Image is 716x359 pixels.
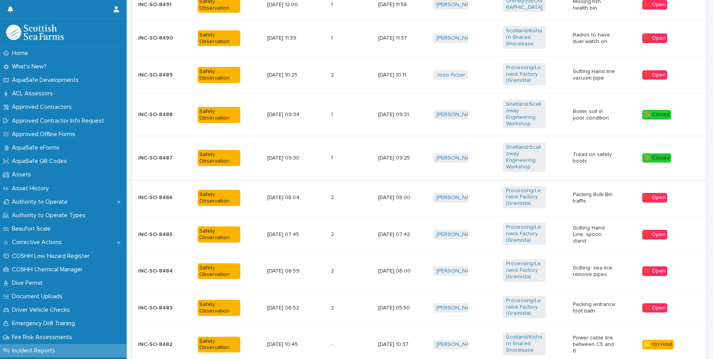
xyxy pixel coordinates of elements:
a: Processing/Lerwick Factory (Gremista) [506,65,542,84]
div: Safety Observation [198,107,240,123]
tr: INC-SO-8488Safety Observation[DATE] 09:3411 [DATE] 09:31[PERSON_NAME] Shetland/Scalloway Engineer... [132,93,706,136]
p: [DATE] 05:50 [378,305,421,311]
p: [DATE] 06:59 [267,268,310,274]
p: AquaSafe QR Codes [9,158,73,165]
div: 🟥 Open [642,33,667,43]
div: Safety Observation [198,263,240,279]
p: Power cable link between C5 and 6 [573,335,615,354]
p: Home [9,50,34,57]
a: [PERSON_NAME] [437,231,478,238]
img: bPIBxiqnSb2ggTQWdOVV [6,25,64,40]
p: Packing entrance foot bath [573,301,615,314]
p: Gutting Hand line vacuum pipe [573,68,615,81]
p: Beaufort Scale [9,225,57,233]
p: [DATE] 11:37 [378,35,421,42]
div: Safety Observation [198,67,240,83]
p: Assets [9,171,37,178]
p: [DATE] 11:39 [267,35,310,42]
p: INC-SO-8484 [138,268,181,274]
p: [DATE] 08:04 [267,194,310,201]
p: [DATE] 09:30 [267,155,310,161]
p: INC-SO-8485 [138,231,181,238]
div: 🟨 On Hold [642,340,674,349]
a: Scotland/Kishorn Shared Shorebase [506,28,542,47]
p: Corrective Actions [9,239,68,246]
p: [DATE] 08:00 [378,194,421,201]
p: Gutting Hand Line, spoon stand [573,225,615,244]
a: Shetland/Scalloway Engineering Workshop [506,144,542,170]
p: 2 [331,70,336,78]
p: Boiler suit in poor condition [573,108,615,121]
p: Authority to Operate [9,198,74,206]
p: [DATE] 10:37 [378,341,421,348]
p: Authority to Operate Types [9,212,92,219]
div: Safety Observation [198,190,240,206]
p: [DATE] 10:25 [267,72,310,78]
tr: INC-SO-8483Safety Observation[DATE] 06:5222 [DATE] 05:50[PERSON_NAME] Processing/Lerwick Factory ... [132,289,706,326]
tr: INC-SO-8484Safety Observation[DATE] 06:5922 [DATE] 06:00[PERSON_NAME] Processing/Lerwick Factory ... [132,253,706,289]
p: INC-SO-8491 [138,2,181,8]
p: [DATE] 10:11 [378,72,421,78]
p: Document Uploads [9,293,69,300]
p: - [331,340,334,348]
p: 2 [331,193,336,201]
p: COSHH Low Hazard Register [9,253,96,260]
a: Processing/Lerwick Factory (Gremista) [506,188,542,207]
a: [PERSON_NAME] [437,341,478,348]
a: Scotland/Kishorn Shared Shorebase [506,334,542,353]
p: What's New? [9,63,53,70]
a: [PERSON_NAME] [437,2,478,8]
tr: INC-SO-8487Safety Observation[DATE] 09:3011 [DATE] 09:25[PERSON_NAME] Shetland/Scalloway Engineer... [132,136,706,179]
p: 2 [331,303,336,311]
p: INC-SO-8483 [138,305,181,311]
a: Processing/Lerwick Factory (Gremista) [506,224,542,243]
div: 🟥 Open [642,193,667,203]
p: 2 [331,230,336,238]
p: [DATE] 09:31 [378,111,421,118]
p: Approved Contractor Info Request [9,117,110,125]
p: INC-SO-8490 [138,35,181,42]
p: Emergency Drill Training [9,320,81,327]
p: 1 [331,33,334,42]
div: 🟥 Open [642,303,667,313]
a: [PERSON_NAME] [437,155,478,161]
p: AquaSafe Developments [9,76,85,84]
div: 🟩 Closed [642,110,671,120]
div: Safety Observation [198,300,240,316]
a: Shetland/Scalloway Engineering Workshop [506,101,542,127]
p: [DATE] 09:34 [267,111,310,118]
p: Packing Bulk Bin traffic [573,191,615,204]
tr: INC-SO-8489Safety Observation[DATE] 10:2522 [DATE] 10:11Jozsi Ficsor Processing/Lerwick Factory (... [132,57,706,93]
a: [PERSON_NAME] [437,305,478,311]
a: [PERSON_NAME] [437,194,478,201]
p: COSHH Chemical Manager [9,266,89,273]
a: Processing/Lerwick Factory (Gremista) [506,298,542,317]
p: 1 [331,110,334,118]
p: Tread on safety boots [573,151,615,165]
p: [DATE] 11:58 [378,2,421,8]
p: INC-SO-8489 [138,72,181,78]
p: Dive Permit [9,279,49,287]
div: 🟥 Open [642,230,667,239]
p: Driver Vehicle Checks [9,306,76,314]
div: Safety Observation [198,226,240,243]
div: 🟩 Closed [642,153,671,163]
div: Safety Observation [198,150,240,166]
a: Processing/Lerwick Factory (Gremista) [506,261,542,280]
p: [DATE] 10:45 [267,341,310,348]
tr: INC-SO-8486Safety Observation[DATE] 08:0422 [DATE] 08:00[PERSON_NAME] Processing/Lerwick Factory ... [132,179,706,216]
p: [DATE] 06:00 [378,268,421,274]
p: INC-SO-8486 [138,194,181,201]
p: [DATE] 12:00 [267,2,310,8]
p: [DATE] 06:52 [267,305,310,311]
p: INC-SO-8488 [138,111,181,118]
p: [DATE] 07:42 [378,231,421,238]
p: Fire Risk Assessments [9,334,78,341]
p: Gutting- sea lice remove pipes [573,265,615,278]
div: 🟥 Open [642,266,667,276]
a: Jozsi Ficsor [437,72,465,78]
p: INC-SO-8482 [138,341,181,348]
div: Safety Observation [198,30,240,47]
a: [PERSON_NAME] [437,35,478,42]
p: 1 [331,153,334,161]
